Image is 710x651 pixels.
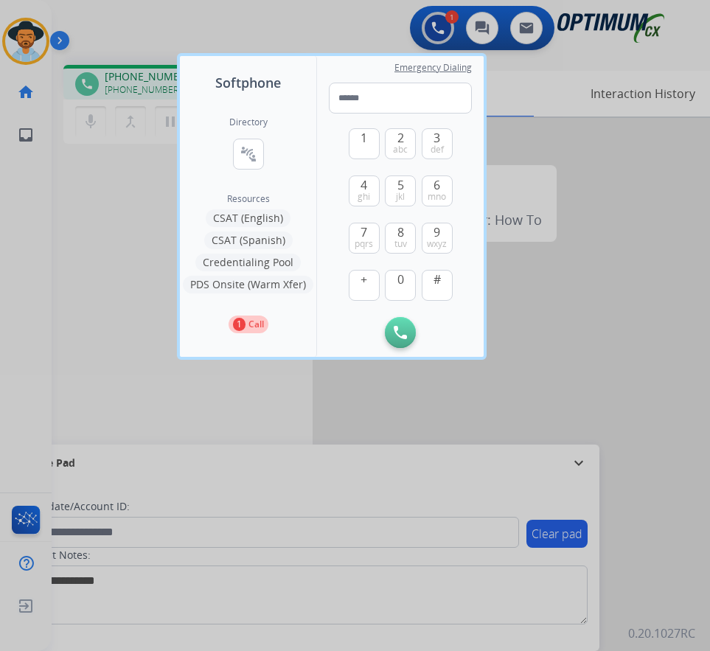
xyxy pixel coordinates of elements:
[361,176,367,194] span: 4
[394,326,407,339] img: call-button
[394,238,407,250] span: tuv
[396,191,405,203] span: jkl
[393,144,408,156] span: abc
[215,72,281,93] span: Softphone
[628,624,695,642] p: 0.20.1027RC
[358,191,370,203] span: ghi
[349,175,380,206] button: 4ghi
[361,223,367,241] span: 7
[233,318,246,331] p: 1
[361,129,367,147] span: 1
[394,62,472,74] span: Emergency Dialing
[385,175,416,206] button: 5jkl
[229,116,268,128] h2: Directory
[195,254,301,271] button: Credentialing Pool
[427,238,447,250] span: wxyz
[349,270,380,301] button: +
[229,316,268,333] button: 1Call
[385,223,416,254] button: 8tuv
[428,191,446,203] span: mno
[397,129,404,147] span: 2
[434,129,440,147] span: 3
[227,193,270,205] span: Resources
[422,270,453,301] button: #
[349,128,380,159] button: 1
[434,271,441,288] span: #
[397,223,404,241] span: 8
[434,176,440,194] span: 6
[422,223,453,254] button: 9wxyz
[248,318,264,331] p: Call
[434,223,440,241] span: 9
[361,271,367,288] span: +
[385,128,416,159] button: 2abc
[240,145,257,163] mat-icon: connect_without_contact
[422,175,453,206] button: 6mno
[431,144,444,156] span: def
[385,270,416,301] button: 0
[355,238,373,250] span: pqrs
[422,128,453,159] button: 3def
[206,209,290,227] button: CSAT (English)
[349,223,380,254] button: 7pqrs
[204,231,293,249] button: CSAT (Spanish)
[183,276,313,293] button: PDS Onsite (Warm Xfer)
[397,271,404,288] span: 0
[397,176,404,194] span: 5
